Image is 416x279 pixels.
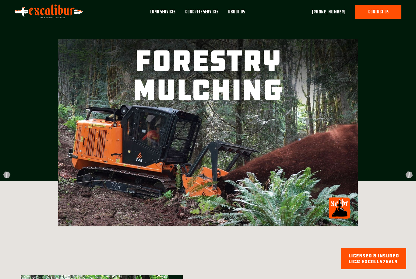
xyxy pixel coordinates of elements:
a: [PHONE_NUMBER] [312,8,345,16]
h1: Forestry Mulching [73,46,343,105]
a: contact us [355,5,401,19]
div: licensed & Insured lic# EXCALLS762L4 [348,253,399,264]
a: About Us [223,5,250,24]
div: About Us [228,9,245,15]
